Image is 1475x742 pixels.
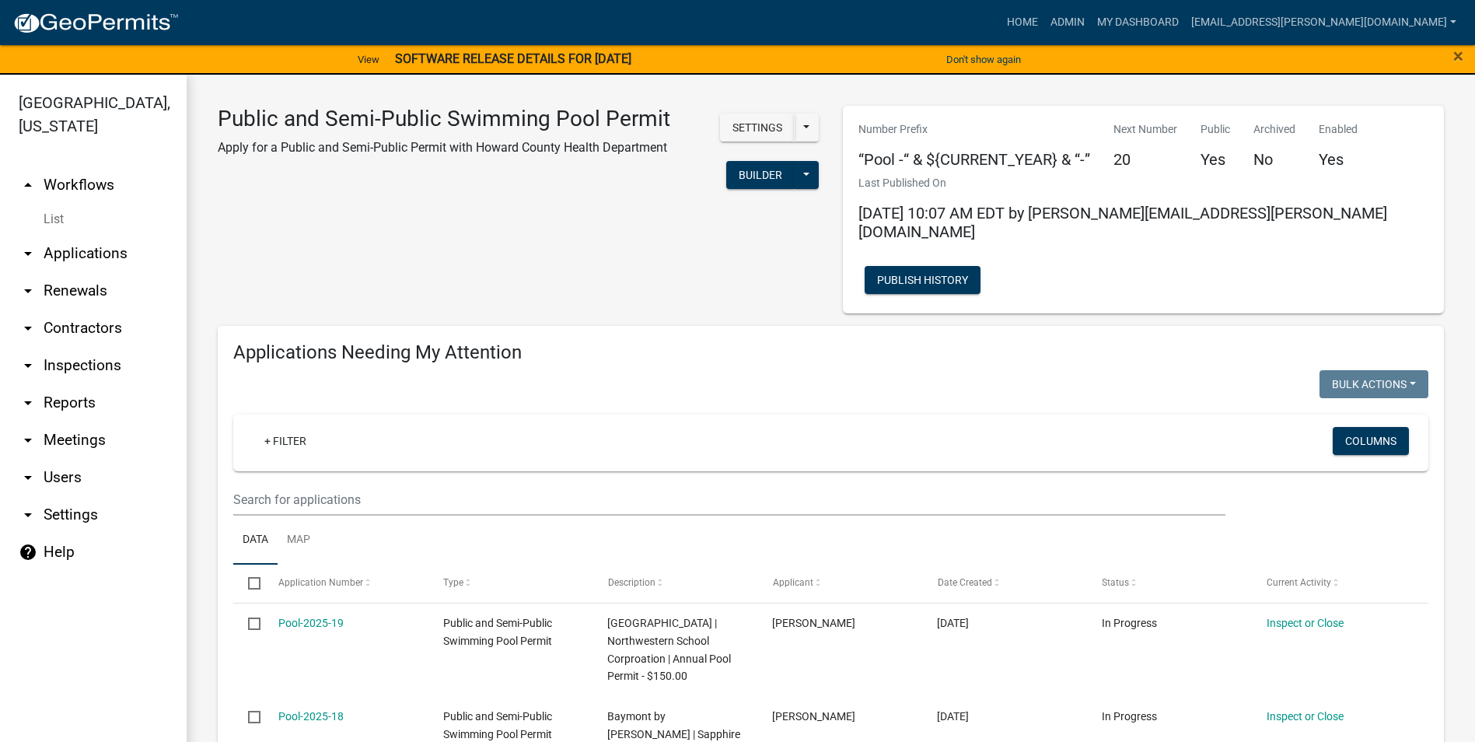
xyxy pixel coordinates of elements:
[1252,565,1417,602] datatable-header-cell: Current Activity
[233,341,1428,364] h4: Applications Needing My Attention
[858,175,1429,191] p: Last Published On
[19,543,37,562] i: help
[937,710,969,723] span: 08/14/2025
[278,710,344,723] a: Pool-2025-18
[940,47,1027,72] button: Don't show again
[252,427,319,455] a: + Filter
[757,565,922,602] datatable-header-cell: Applicant
[19,431,37,450] i: arrow_drop_down
[1091,8,1185,37] a: My Dashboard
[19,282,37,300] i: arrow_drop_down
[720,114,795,142] button: Settings
[865,266,980,294] button: Publish History
[443,710,552,740] span: Public and Semi-Public Swimming Pool Permit
[1319,121,1358,138] p: Enabled
[607,577,655,588] span: Description
[263,565,428,602] datatable-header-cell: Application Number
[1001,8,1044,37] a: Home
[1102,710,1157,723] span: In Progress
[19,356,37,375] i: arrow_drop_down
[772,617,855,629] span: Jeff Layden
[1087,565,1252,602] datatable-header-cell: Status
[19,506,37,524] i: arrow_drop_down
[218,106,670,132] h3: Public and Semi-Public Swimming Pool Permit
[19,319,37,338] i: arrow_drop_down
[858,204,1387,241] span: [DATE] 10:07 AM EDT by [PERSON_NAME][EMAIL_ADDRESS][PERSON_NAME][DOMAIN_NAME]
[1201,150,1230,169] h5: Yes
[218,138,670,157] p: Apply for a Public and Semi-Public Permit with Howard County Health Department
[1201,121,1230,138] p: Public
[1333,427,1409,455] button: Columns
[1319,370,1428,398] button: Bulk Actions
[937,617,969,629] span: 08/26/2025
[1453,45,1463,67] span: ×
[937,577,991,588] span: Date Created
[233,516,278,565] a: Data
[726,161,795,189] button: Builder
[19,244,37,263] i: arrow_drop_down
[1102,617,1157,629] span: In Progress
[1113,121,1177,138] p: Next Number
[278,516,320,565] a: Map
[1044,8,1091,37] a: Admin
[19,394,37,412] i: arrow_drop_down
[278,617,344,629] a: Pool-2025-19
[19,468,37,487] i: arrow_drop_down
[865,275,980,287] wm-modal-confirm: Workflow Publish History
[772,710,855,723] span: Kimberly Trilling
[858,121,1090,138] p: Number Prefix
[19,176,37,194] i: arrow_drop_up
[1253,121,1295,138] p: Archived
[1267,617,1344,629] a: Inspect or Close
[1185,8,1463,37] a: [EMAIL_ADDRESS][PERSON_NAME][DOMAIN_NAME]
[1253,150,1295,169] h5: No
[772,577,813,588] span: Applicant
[1267,710,1344,723] a: Inspect or Close
[443,577,463,588] span: Type
[233,484,1225,516] input: Search for applications
[607,617,731,682] span: Northwestern High School | Northwestern School Corproation | Annual Pool Permit - $150.00
[1319,150,1358,169] h5: Yes
[858,150,1090,169] h5: “Pool -“ & ${CURRENT_YEAR} & “-”
[1453,47,1463,65] button: Close
[278,577,363,588] span: Application Number
[1113,150,1177,169] h5: 20
[233,565,263,602] datatable-header-cell: Select
[351,47,386,72] a: View
[443,617,552,647] span: Public and Semi-Public Swimming Pool Permit
[592,565,757,602] datatable-header-cell: Description
[1102,577,1129,588] span: Status
[395,51,631,66] strong: SOFTWARE RELEASE DETAILS FOR [DATE]
[428,565,592,602] datatable-header-cell: Type
[1267,577,1331,588] span: Current Activity
[922,565,1087,602] datatable-header-cell: Date Created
